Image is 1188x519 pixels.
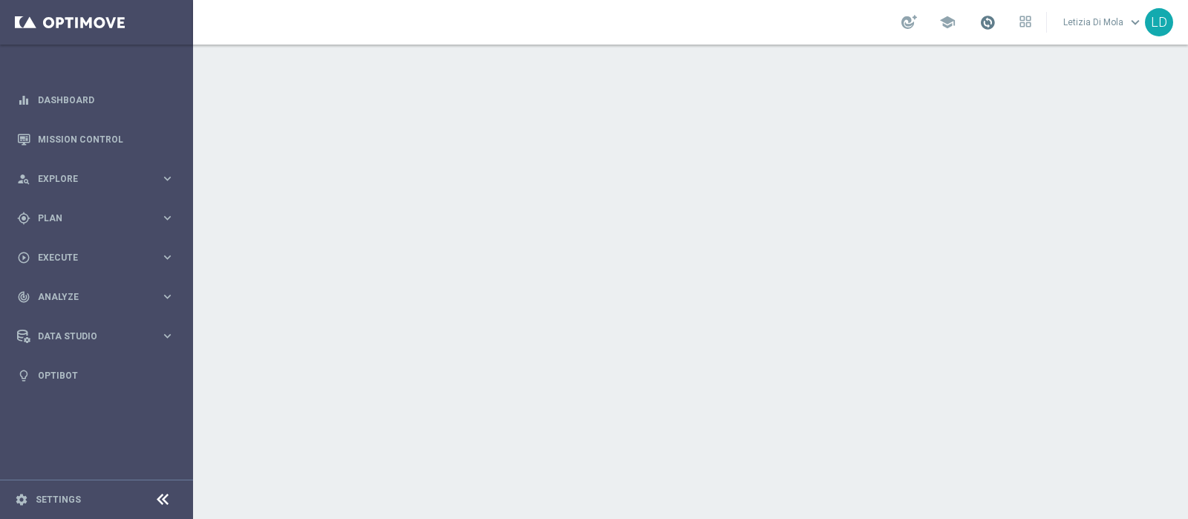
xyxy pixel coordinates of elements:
span: Analyze [38,293,160,301]
span: Explore [38,174,160,183]
a: Optibot [38,356,174,395]
button: lightbulb Optibot [16,370,175,382]
span: Data Studio [38,332,160,341]
i: keyboard_arrow_right [160,290,174,304]
div: Analyze [17,290,160,304]
button: person_search Explore keyboard_arrow_right [16,173,175,185]
div: Dashboard [17,80,174,120]
span: Plan [38,214,160,223]
a: Mission Control [38,120,174,159]
button: gps_fixed Plan keyboard_arrow_right [16,212,175,224]
i: person_search [17,172,30,186]
button: Data Studio keyboard_arrow_right [16,330,175,342]
a: Settings [36,495,81,504]
span: Execute [38,253,160,262]
i: keyboard_arrow_right [160,172,174,186]
a: Dashboard [38,80,174,120]
div: Optibot [17,356,174,395]
i: keyboard_arrow_right [160,329,174,343]
button: equalizer Dashboard [16,94,175,106]
button: track_changes Analyze keyboard_arrow_right [16,291,175,303]
div: Mission Control [17,120,174,159]
div: Plan [17,212,160,225]
i: equalizer [17,94,30,107]
button: play_circle_outline Execute keyboard_arrow_right [16,252,175,264]
span: keyboard_arrow_down [1127,14,1143,30]
i: play_circle_outline [17,251,30,264]
i: keyboard_arrow_right [160,211,174,225]
div: LD [1145,8,1173,36]
span: school [939,14,956,30]
i: track_changes [17,290,30,304]
button: Mission Control [16,134,175,146]
i: gps_fixed [17,212,30,225]
i: lightbulb [17,369,30,382]
div: Data Studio [17,330,160,343]
i: keyboard_arrow_right [160,250,174,264]
div: Explore [17,172,160,186]
i: settings [15,493,28,506]
div: Execute [17,251,160,264]
a: Letizia Di Molakeyboard_arrow_down [1062,11,1145,33]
